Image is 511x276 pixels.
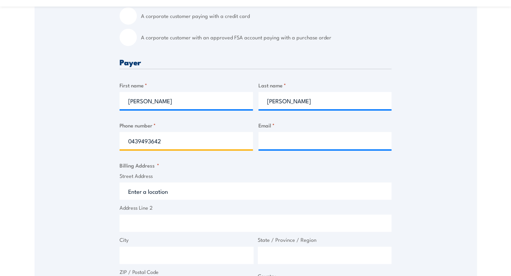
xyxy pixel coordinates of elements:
[120,204,391,212] label: Address Line 2
[258,81,392,89] label: Last name
[141,29,391,46] label: A corporate customer with an approved FSA account paying with a purchase order
[120,58,391,66] h3: Payer
[120,161,159,169] legend: Billing Address
[120,172,391,180] label: Street Address
[120,81,253,89] label: First name
[258,121,392,129] label: Email
[141,7,391,25] label: A corporate customer paying with a credit card
[120,121,253,129] label: Phone number
[120,182,391,200] input: Enter a location
[120,268,254,276] label: ZIP / Postal Code
[120,236,254,244] label: City
[258,236,392,244] label: State / Province / Region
